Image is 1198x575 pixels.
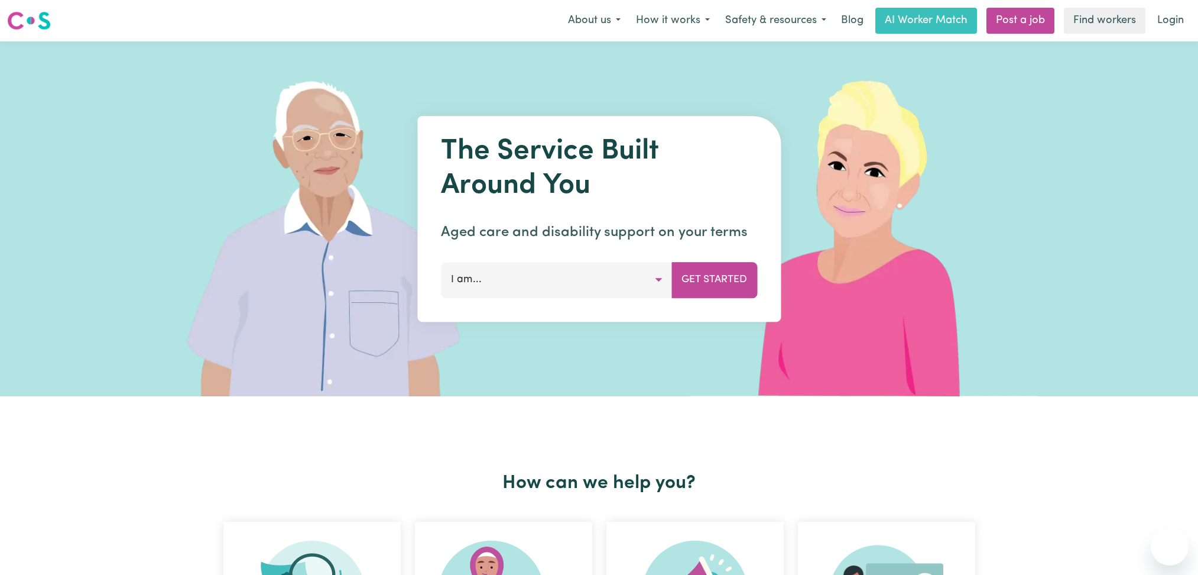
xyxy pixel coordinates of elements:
[671,262,757,298] button: Get Started
[1151,528,1189,566] iframe: Button to launch messaging window
[717,8,834,33] button: Safety & resources
[834,8,871,34] a: Blog
[7,7,51,34] a: Careseekers logo
[7,10,51,31] img: Careseekers logo
[986,8,1054,34] a: Post a job
[1064,8,1145,34] a: Find workers
[441,262,672,298] button: I am...
[441,135,757,203] h1: The Service Built Around You
[875,8,977,34] a: AI Worker Match
[216,472,982,495] h2: How can we help you?
[628,8,717,33] button: How it works
[560,8,628,33] button: About us
[1150,8,1191,34] a: Login
[441,222,757,243] p: Aged care and disability support on your terms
